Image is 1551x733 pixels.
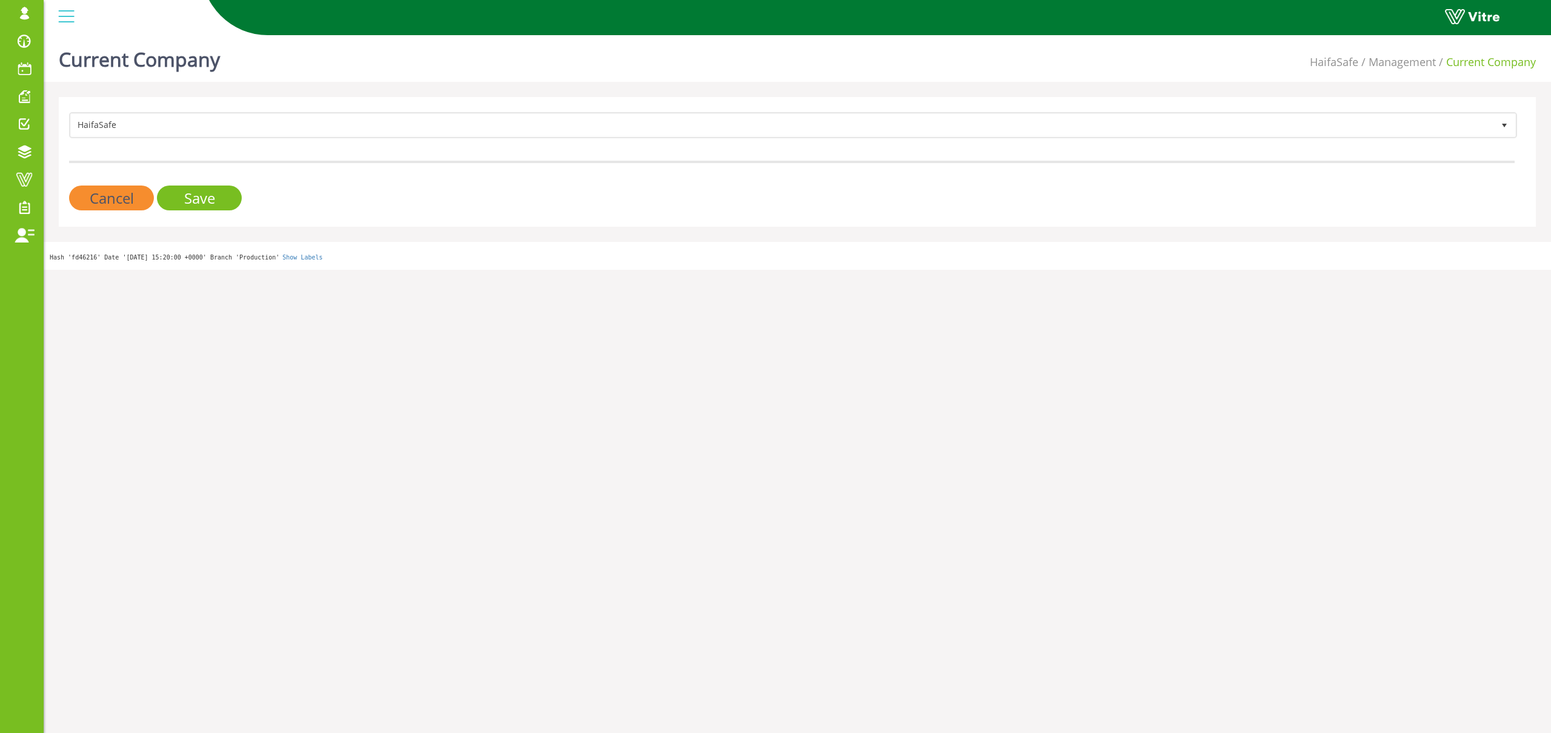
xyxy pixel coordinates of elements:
li: Current Company [1436,55,1536,70]
a: Show Labels [282,254,322,261]
span: Hash 'fd46216' Date '[DATE] 15:20:00 +0000' Branch 'Production' [50,254,279,261]
h1: Current Company [59,30,220,82]
span: select [1493,114,1515,136]
span: HaifaSafe [71,114,1493,136]
input: Save [157,186,242,210]
a: HaifaSafe [1310,55,1358,69]
li: Management [1358,55,1436,70]
input: Cancel [69,186,154,210]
